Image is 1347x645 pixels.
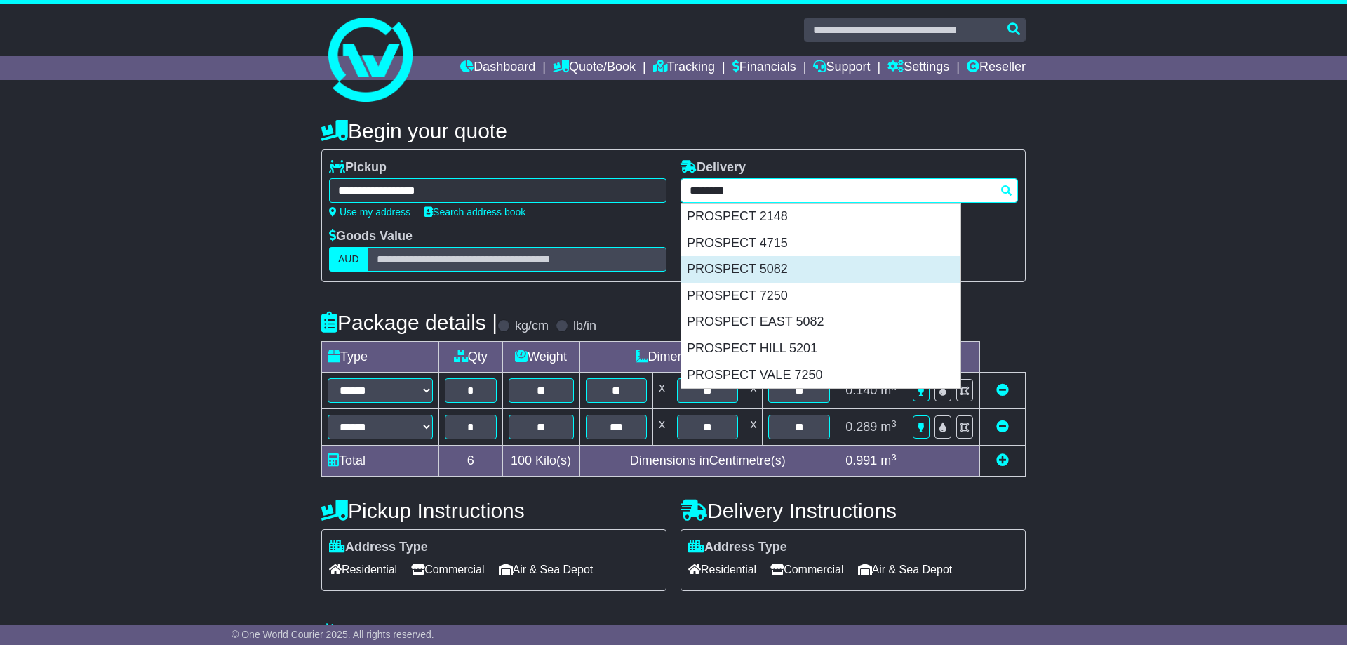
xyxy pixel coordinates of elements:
span: 0.140 [845,383,877,397]
div: PROSPECT EAST 5082 [681,309,960,335]
label: lb/in [573,319,596,334]
sup: 3 [891,452,897,463]
span: © One World Courier 2025. All rights reserved. [232,629,434,640]
td: Qty [439,342,503,373]
a: Quote/Book [553,56,636,80]
td: x [744,409,763,446]
span: 100 [511,453,532,467]
a: Dashboard [460,56,535,80]
a: Settings [887,56,949,80]
label: Goods Value [329,229,413,244]
span: Residential [329,559,397,580]
label: AUD [329,247,368,272]
h4: Delivery Instructions [681,499,1026,522]
div: PROSPECT 5082 [681,256,960,283]
td: Total [322,446,439,477]
span: Residential [688,559,756,580]
span: Air & Sea Depot [858,559,953,580]
a: Add new item [996,453,1009,467]
a: Tracking [653,56,715,80]
a: Search address book [424,206,525,218]
span: m [880,420,897,434]
div: PROSPECT HILL 5201 [681,335,960,362]
a: Support [813,56,870,80]
td: Dimensions (L x W x H) [579,342,836,373]
span: Commercial [411,559,484,580]
span: 0.289 [845,420,877,434]
label: Delivery [681,160,746,175]
span: m [880,383,897,397]
h4: Begin your quote [321,119,1026,142]
label: Pickup [329,160,387,175]
h4: Package details | [321,311,497,334]
td: Dimensions in Centimetre(s) [579,446,836,477]
td: 6 [439,446,503,477]
a: Financials [732,56,796,80]
div: PROSPECT 4715 [681,230,960,257]
div: PROSPECT VALE 7250 [681,362,960,389]
td: x [653,373,671,409]
span: Commercial [770,559,843,580]
sup: 3 [891,418,897,429]
a: Reseller [967,56,1026,80]
td: Type [322,342,439,373]
td: Weight [502,342,579,373]
span: Air & Sea Depot [499,559,594,580]
sup: 3 [891,382,897,392]
a: Remove this item [996,383,1009,397]
span: 0.991 [845,453,877,467]
div: PROSPECT 2148 [681,204,960,230]
label: kg/cm [515,319,549,334]
td: x [653,409,671,446]
a: Remove this item [996,420,1009,434]
td: x [744,373,763,409]
div: PROSPECT 7250 [681,283,960,310]
td: Kilo(s) [502,446,579,477]
a: Use my address [329,206,410,218]
h4: Pickup Instructions [321,499,666,522]
span: m [880,453,897,467]
label: Address Type [329,540,428,555]
label: Address Type [688,540,787,555]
